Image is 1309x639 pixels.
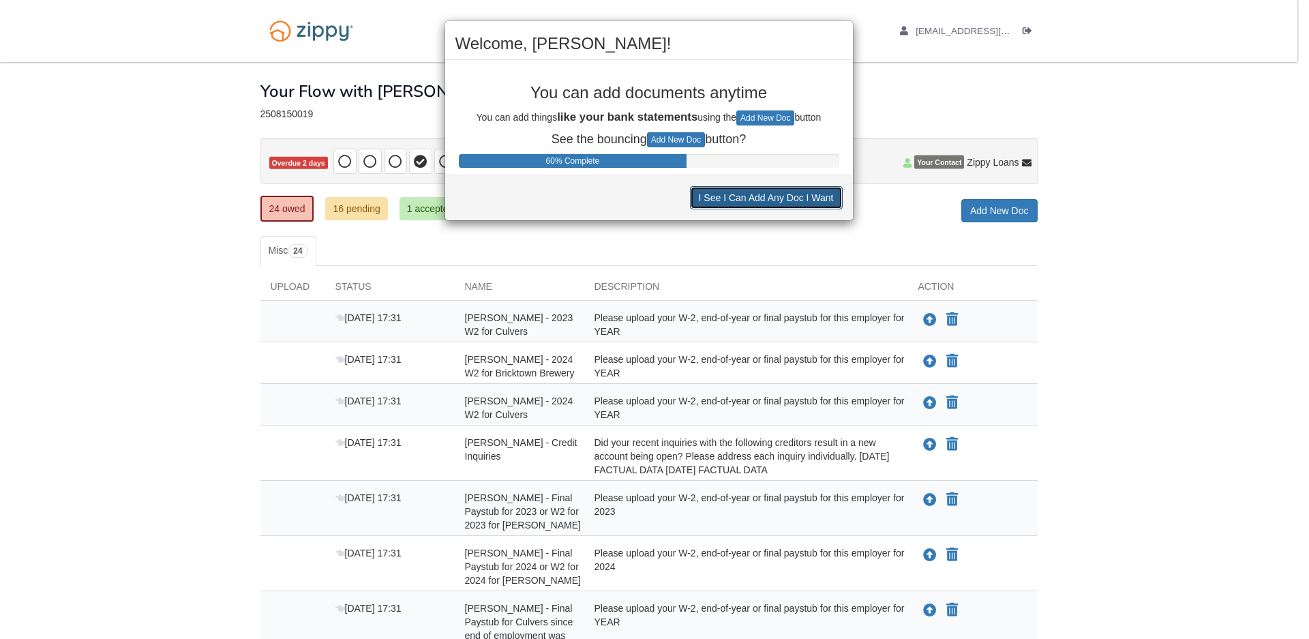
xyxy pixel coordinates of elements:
[455,132,843,147] p: See the bouncing button?
[459,154,687,168] div: Progress Bar
[455,109,843,125] p: You can add things using the button
[736,110,794,125] button: Add New Doc
[455,84,843,102] p: You can add documents anytime
[647,132,705,147] button: Add New Doc
[557,110,697,123] b: like your bank statements
[690,186,843,209] button: I See I Can Add Any Doc I Want
[455,35,843,53] h2: Welcome, [PERSON_NAME]!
